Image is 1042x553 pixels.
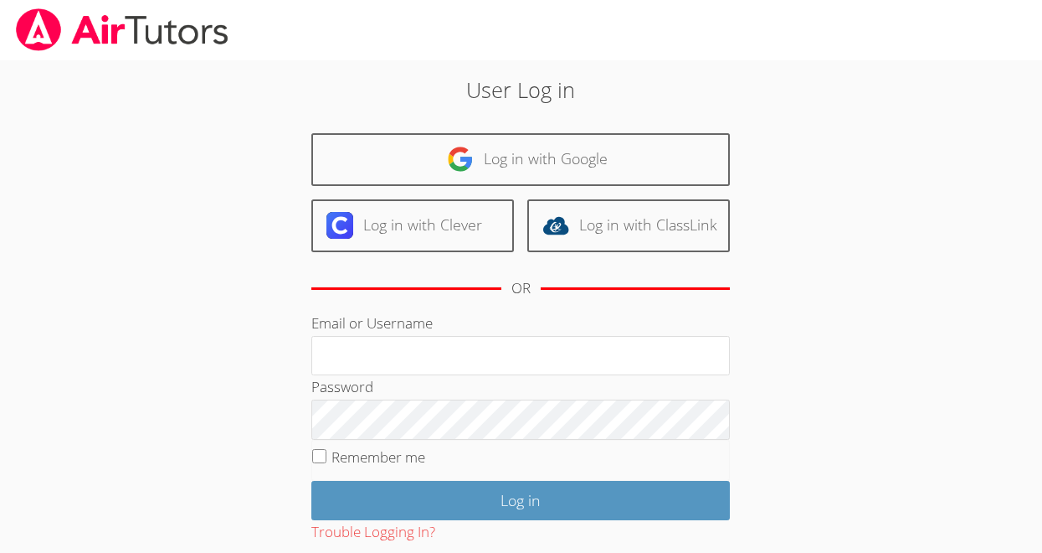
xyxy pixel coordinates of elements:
img: google-logo-50288ca7cdecda66e5e0955fdab243c47b7ad437acaf1139b6f446037453330a.svg [447,146,474,173]
img: clever-logo-6eab21bc6e7a338710f1a6ff85c0baf02591cd810cc4098c63d3a4b26e2feb20.svg [326,212,353,239]
img: airtutors_banner-c4298cdbf04f3fff15de1276eac7730deb9818008684d7c2e4769d2f7ddbe033.png [14,8,230,51]
a: Log in with ClassLink [527,199,730,252]
div: OR [511,276,531,301]
img: classlink-logo-d6bb404cc1216ec64c9a2012d9dc4662098be43eaf13dc465df04b49fa7ab582.svg [542,212,569,239]
label: Password [311,377,373,396]
h2: User Log in [239,74,802,106]
button: Trouble Logging In? [311,520,435,545]
label: Remember me [331,447,425,467]
a: Log in with Clever [311,199,514,252]
a: Log in with Google [311,133,730,186]
label: Email or Username [311,313,433,333]
input: Log in [311,481,730,520]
